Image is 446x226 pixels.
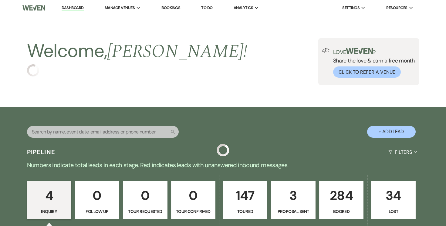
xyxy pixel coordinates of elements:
img: loading spinner [217,144,229,156]
h2: Welcome, [27,38,248,64]
span: Settings [342,5,360,11]
p: 147 [227,185,263,206]
a: Dashboard [62,5,83,11]
p: Tour Confirmed [175,208,211,215]
a: 4Inquiry [27,181,71,220]
a: 284Booked [319,181,363,220]
a: Bookings [161,5,180,10]
p: Love ? [333,48,416,55]
a: 0Tour Confirmed [171,181,215,220]
div: Share the love & earn a free month. [329,48,416,78]
a: 34Lost [371,181,415,220]
a: 3Proposal Sent [271,181,315,220]
p: 284 [323,185,360,206]
p: Lost [375,208,411,215]
p: Toured [227,208,263,215]
p: 0 [175,185,211,206]
span: Manage Venues [105,5,135,11]
input: Search by name, event date, email address or phone number [27,126,179,138]
span: [PERSON_NAME] ! [107,38,247,66]
p: 0 [127,185,163,206]
button: Click to Refer a Venue [333,66,401,78]
p: Proposal Sent [275,208,311,215]
p: 4 [31,185,67,206]
img: Weven Logo [22,2,45,14]
span: Analytics [234,5,253,11]
a: 0Tour Requested [123,181,167,220]
p: 34 [375,185,411,206]
button: Filters [386,144,419,160]
img: loud-speaker-illustration.svg [322,48,329,53]
img: weven-logo-green.svg [346,48,373,54]
p: Follow Up [79,208,115,215]
h3: Pipeline [27,148,56,156]
p: Inquiry [31,208,67,215]
p: Booked [323,208,360,215]
p: 3 [275,185,311,206]
p: 0 [79,185,115,206]
img: loading spinner [27,64,39,76]
p: Tour Requested [127,208,163,215]
a: To Do [201,5,212,10]
span: Resources [386,5,407,11]
p: Numbers indicate total leads in each stage. Red indicates leads with unanswered inbound messages. [5,160,441,170]
button: + Add Lead [367,126,416,138]
a: 147Toured [223,181,267,220]
a: 0Follow Up [75,181,119,220]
